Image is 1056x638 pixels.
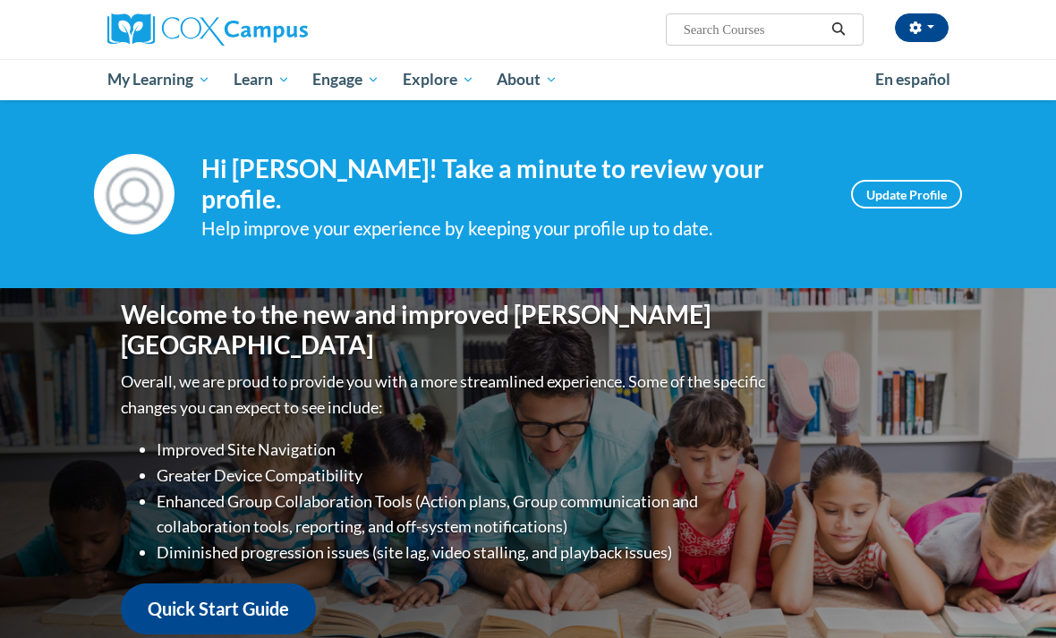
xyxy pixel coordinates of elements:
[121,300,770,360] h1: Welcome to the new and improved [PERSON_NAME][GEOGRAPHIC_DATA]
[682,19,825,40] input: Search Courses
[107,69,210,90] span: My Learning
[851,180,962,208] a: Update Profile
[984,566,1042,624] iframe: Button to launch messaging window
[96,59,222,100] a: My Learning
[94,59,962,100] div: Main menu
[825,19,852,40] button: Search
[875,70,950,89] span: En español
[94,154,175,234] img: Profile Image
[107,13,370,46] a: Cox Campus
[403,69,474,90] span: Explore
[201,214,824,243] div: Help improve your experience by keeping your profile up to date.
[391,59,486,100] a: Explore
[121,583,316,634] a: Quick Start Guide
[157,463,770,489] li: Greater Device Compatibility
[301,59,391,100] a: Engage
[157,540,770,566] li: Diminished progression issues (site lag, video stalling, and playback issues)
[121,369,770,421] p: Overall, we are proud to provide you with a more streamlined experience. Some of the specific cha...
[157,437,770,463] li: Improved Site Navigation
[157,489,770,540] li: Enhanced Group Collaboration Tools (Action plans, Group communication and collaboration tools, re...
[486,59,570,100] a: About
[222,59,302,100] a: Learn
[895,13,949,42] button: Account Settings
[497,69,558,90] span: About
[107,13,308,46] img: Cox Campus
[234,69,290,90] span: Learn
[201,154,824,214] h4: Hi [PERSON_NAME]! Take a minute to review your profile.
[312,69,379,90] span: Engage
[864,61,962,98] a: En español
